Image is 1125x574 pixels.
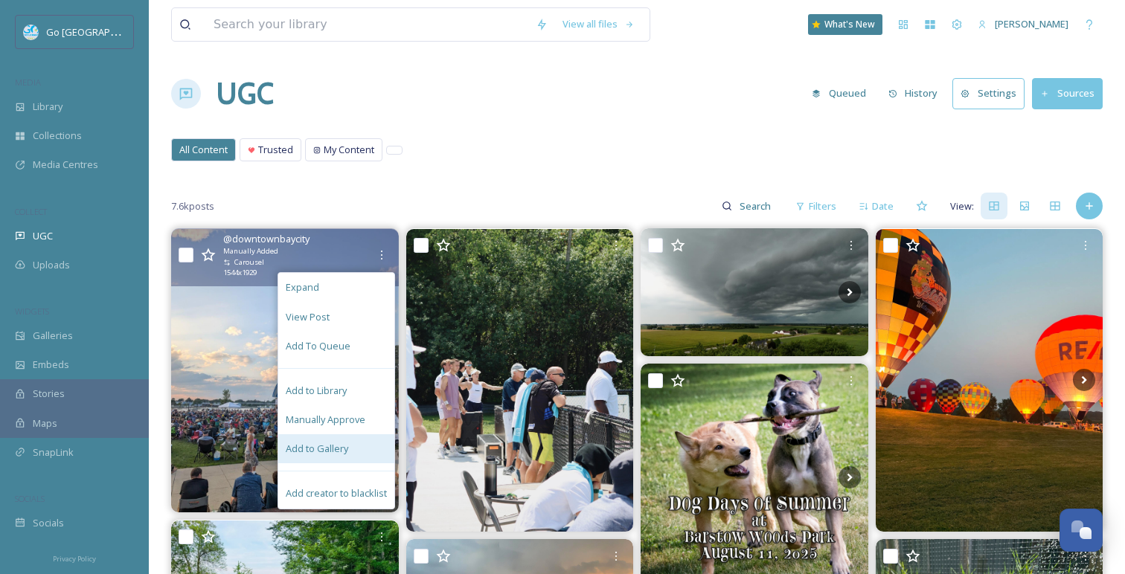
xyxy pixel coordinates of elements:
[286,486,387,500] span: Add creator to blacklist
[952,78,1025,109] button: Settings
[46,25,156,39] span: Go [GEOGRAPHIC_DATA]
[33,329,73,343] span: Galleries
[876,229,1103,532] img: #hotairballoonfestival #midlandmi
[952,78,1032,109] a: Settings
[881,79,953,108] a: History
[286,310,330,324] span: View Post
[15,306,49,317] span: WIDGETS
[33,516,64,530] span: Socials
[33,358,69,372] span: Embeds
[33,258,70,272] span: Uploads
[206,8,528,41] input: Search your library
[223,246,278,257] span: Manually Added
[872,199,894,213] span: Date
[808,14,882,35] a: What's New
[1060,509,1103,552] button: Open Chat
[286,384,347,398] span: Add to Library
[286,280,319,294] span: Expand
[258,143,293,157] span: Trusted
[179,143,228,157] span: All Content
[234,257,264,268] span: Carousel
[15,206,47,217] span: COLLECT
[33,100,62,114] span: Library
[53,554,96,564] span: Privacy Policy
[216,71,274,116] a: UGC
[555,10,642,39] a: View all files
[950,199,974,213] span: View:
[995,17,1068,30] span: [PERSON_NAME]
[33,129,82,143] span: Collections
[33,158,98,172] span: Media Centres
[33,416,57,430] span: Maps
[33,229,53,243] span: UGC
[804,79,874,108] button: Queued
[53,549,96,567] a: Privacy Policy
[15,77,41,88] span: MEDIA
[223,268,257,278] span: 1544 x 1929
[171,229,399,513] img: What a beautiful perfect summer evening for Brian's House Community Group's Wednesdays in the Par...
[1032,78,1103,109] button: Sources
[809,199,836,213] span: Filters
[171,199,214,213] span: 7.6k posts
[286,339,350,353] span: Add To Queue
[881,79,946,108] button: History
[324,143,374,157] span: My Content
[641,228,868,356] img: Had some interesting weather earlier tonight here. #storm #tornadowarning #baycitymi #djimini4pro...
[286,442,348,456] span: Add to Gallery
[33,387,65,401] span: Stories
[804,79,881,108] a: Queued
[33,445,74,459] span: SnapLink
[970,10,1076,39] a: [PERSON_NAME]
[406,229,634,532] img: The action continues🌊 Can’t make it today? We are here August 13-17⚡️
[24,25,39,39] img: GoGreatLogo_MISkies_RegionalTrails%20%281%29.png
[15,493,45,504] span: SOCIALS
[286,413,365,427] span: Manually Approve
[732,191,781,221] input: Search
[223,232,310,246] span: @ downtownbaycity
